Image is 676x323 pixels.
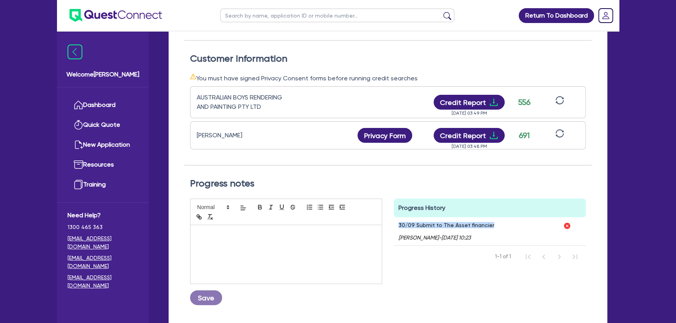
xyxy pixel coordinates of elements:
a: Quick Quote [68,115,138,135]
button: Next Page [551,249,567,264]
img: Delete initernal note [563,222,571,230]
button: Privacy Form [358,128,412,143]
a: [EMAIL_ADDRESS][DOMAIN_NAME] [68,254,138,270]
div: [PERSON_NAME] [197,131,294,140]
img: icon-menu-close [68,44,82,59]
button: First Page [520,249,536,264]
p: 30/09 Submit to The Asset financier [398,222,494,228]
span: download [489,131,498,140]
div: 556 [514,96,534,108]
img: new-application [74,140,83,149]
input: Search by name, application ID or mobile number... [220,9,454,22]
span: sync [555,129,564,138]
span: 1300 465 363 [68,223,138,231]
button: Save [190,290,222,305]
img: quest-connect-logo-blue [69,9,162,22]
span: sync [555,96,564,105]
button: sync [553,129,566,142]
button: Previous Page [536,249,551,264]
button: Last Page [567,249,583,264]
button: sync [553,96,566,109]
span: 1-1 of 1 [495,253,511,261]
span: Welcome [PERSON_NAME] [66,70,139,79]
span: warning [190,73,196,80]
div: You must have signed Privacy Consent forms before running credit searches [190,73,586,83]
div: AUSTRALIAN BOYS RENDERING AND PAINTING PTY LTD [197,93,294,112]
a: Training [68,175,138,195]
img: quick-quote [74,120,83,130]
a: Resources [68,155,138,175]
span: Need Help? [68,211,138,220]
a: Return To Dashboard [519,8,594,23]
span: download [489,98,498,107]
a: [EMAIL_ADDRESS][DOMAIN_NAME] [68,234,138,251]
h2: Progress notes [190,178,586,189]
a: Dashboard [68,95,138,115]
button: Credit Reportdownload [434,95,505,110]
a: New Application [68,135,138,155]
a: [EMAIL_ADDRESS][DOMAIN_NAME] [68,273,138,290]
img: resources [74,160,83,169]
span: [PERSON_NAME] [398,234,439,241]
a: Dropdown toggle [596,5,616,26]
div: 691 [514,130,534,141]
span: [DATE] 10:23 [441,234,471,241]
div: Progress History [394,199,586,217]
img: training [74,180,83,189]
i: - [398,234,494,241]
h2: Customer Information [190,53,586,64]
button: Credit Reportdownload [434,128,505,143]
